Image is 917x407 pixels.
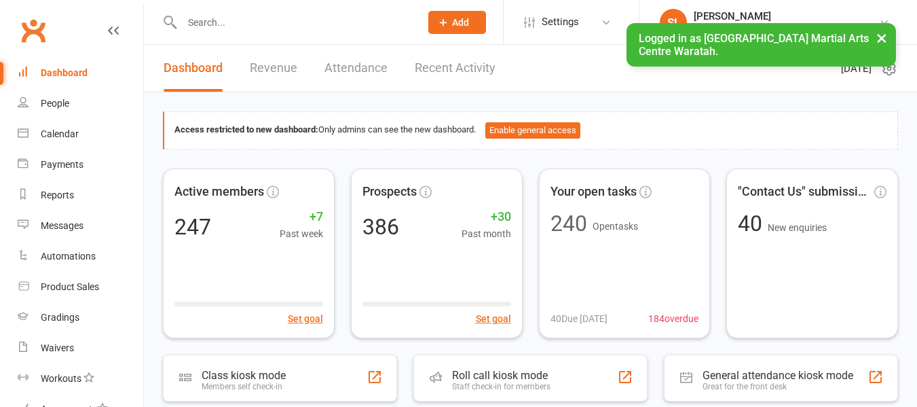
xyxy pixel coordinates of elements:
div: Automations [41,251,96,262]
div: Workouts [41,373,81,384]
div: Waivers [41,342,74,353]
div: [PERSON_NAME] [694,10,879,22]
span: Past month [462,226,511,241]
div: Product Sales [41,281,99,292]
span: Active members [174,182,264,202]
div: People [41,98,69,109]
a: Product Sales [18,272,143,302]
span: +7 [280,207,323,227]
span: Settings [542,7,579,37]
div: Roll call kiosk mode [452,369,550,382]
div: Calendar [41,128,79,139]
a: Messages [18,211,143,241]
span: Past week [280,226,323,241]
span: 40 Due [DATE] [550,311,607,326]
div: General attendance kiosk mode [703,369,853,382]
div: 240 [550,213,587,234]
span: +30 [462,207,511,227]
button: × [869,23,894,52]
span: 184 overdue [648,311,698,326]
button: Set goal [476,311,511,326]
a: Payments [18,149,143,180]
div: Reports [41,190,74,200]
a: People [18,88,143,119]
div: Staff check-in for members [452,382,550,391]
a: Calendar [18,119,143,149]
span: Open tasks [593,221,638,232]
div: 386 [362,216,399,238]
div: Gradings [41,312,79,323]
div: [GEOGRAPHIC_DATA] [GEOGRAPHIC_DATA] [694,22,879,35]
div: Dashboard [41,67,88,78]
span: New enquiries [768,222,827,233]
a: Automations [18,241,143,272]
a: Clubworx [16,14,50,48]
a: Gradings [18,302,143,333]
span: "Contact Us" submissions [738,182,872,202]
div: SL [660,9,687,36]
button: Enable general access [485,122,580,139]
input: Search... [178,13,411,32]
span: Logged in as [GEOGRAPHIC_DATA] Martial Arts Centre Waratah. [639,32,869,58]
a: Dashboard [18,58,143,88]
div: Class kiosk mode [202,369,286,382]
div: Members self check-in [202,382,286,391]
a: Waivers [18,333,143,364]
span: Add [452,17,469,28]
span: Prospects [362,182,417,202]
div: 247 [174,216,211,238]
span: 40 [738,211,768,236]
div: Messages [41,220,83,231]
button: Set goal [288,311,323,326]
a: Reports [18,180,143,211]
div: Payments [41,159,83,170]
button: Add [428,11,486,34]
div: Only admins can see the new dashboard. [174,122,887,139]
a: Workouts [18,364,143,394]
div: Great for the front desk [703,382,853,391]
span: Your open tasks [550,182,637,202]
strong: Access restricted to new dashboard: [174,124,318,135]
